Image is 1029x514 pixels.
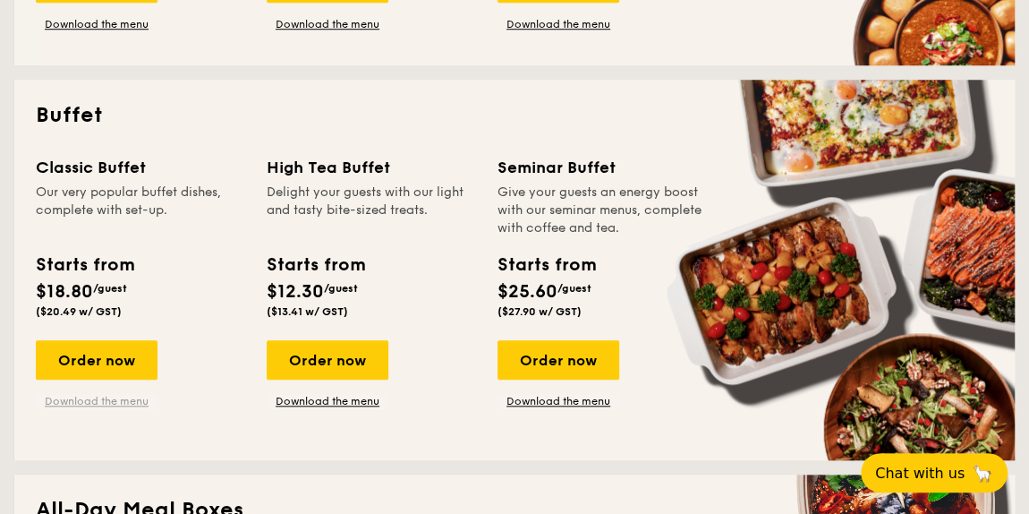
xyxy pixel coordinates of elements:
span: ($20.49 w/ GST) [36,305,122,318]
div: Order now [497,340,619,380]
div: High Tea Buffet [267,155,476,180]
a: Download the menu [267,17,388,31]
span: /guest [557,282,591,295]
span: 🦙 [972,463,993,484]
a: Download the menu [497,17,619,31]
span: $12.30 [267,281,324,303]
div: Our very popular buffet dishes, complete with set-up. [36,184,245,237]
button: Chat with us🦙 [861,453,1008,493]
span: Chat with us [875,465,965,482]
span: $25.60 [497,281,557,303]
div: Starts from [497,252,595,278]
span: /guest [93,282,127,295]
div: Classic Buffet [36,155,245,180]
div: Order now [36,340,157,380]
div: Starts from [36,252,133,278]
div: Seminar Buffet [497,155,707,180]
div: Give your guests an energy boost with our seminar menus, complete with coffee and tea. [497,184,707,237]
div: Order now [267,340,388,380]
span: $18.80 [36,281,93,303]
span: ($13.41 w/ GST) [267,305,348,318]
a: Download the menu [36,394,157,408]
a: Download the menu [36,17,157,31]
a: Download the menu [267,394,388,408]
a: Download the menu [497,394,619,408]
div: Starts from [267,252,364,278]
span: ($27.90 w/ GST) [497,305,582,318]
div: Delight your guests with our light and tasty bite-sized treats. [267,184,476,237]
h2: Buffet [36,101,993,130]
span: /guest [324,282,358,295]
